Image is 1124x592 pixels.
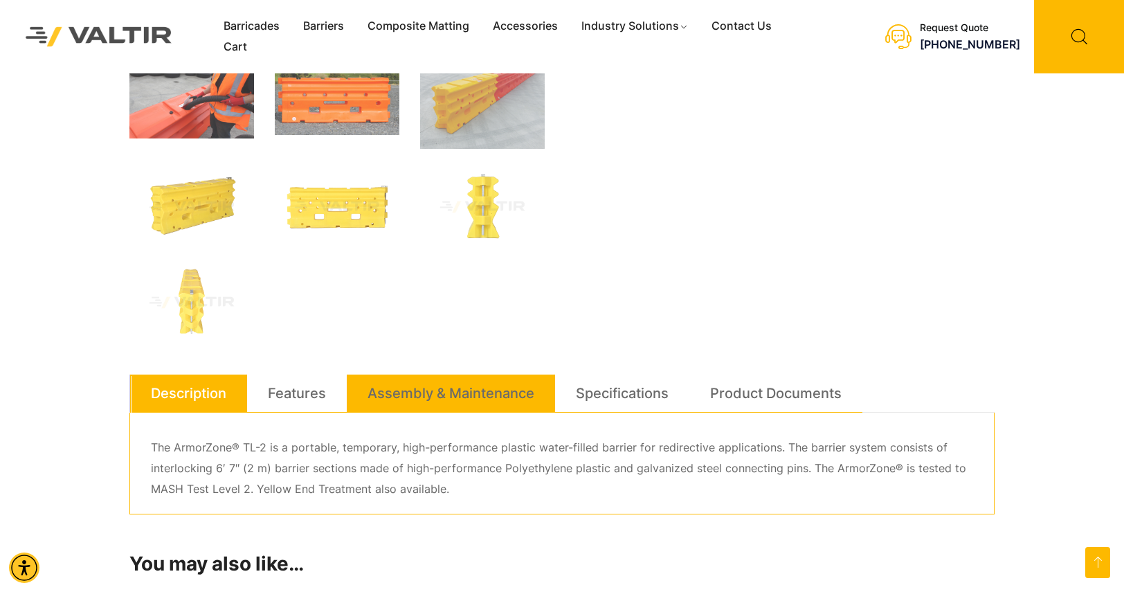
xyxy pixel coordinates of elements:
[576,375,669,412] a: Specifications
[920,22,1020,34] div: Request Quote
[129,265,254,340] img: A stack of yellow interlocking traffic barriers with metal connectors for stability.
[570,16,700,37] a: Industry Solutions
[268,375,326,412] a: Features
[710,375,842,412] a: Product Documents
[129,170,254,244] img: A bright yellow, rectangular plastic block with various holes and grooves, likely used for safety...
[212,16,291,37] a: Barricades
[356,16,481,37] a: Composite Matting
[275,170,399,244] img: A bright yellow plastic component with various holes and cutouts, likely used in machinery or equ...
[420,170,545,244] img: A yellow, zigzag-shaped object with a metal rod, likely a tool or equipment component.
[1085,547,1110,578] a: Open this option
[700,16,783,37] a: Contact Us
[368,375,534,412] a: Assembly & Maintenance
[212,37,259,57] a: Cart
[129,553,995,576] h2: You may also like…
[151,438,973,500] p: The ArmorZone® TL-2 is a portable, temporary, high-performance plastic water-filled barrier for r...
[420,55,545,149] img: A long, segmented barrier in yellow and red, placed on a concrete surface, likely for traffic con...
[920,37,1020,51] a: call (888) 496-3625
[151,375,226,412] a: Description
[10,12,188,62] img: Valtir Rentals
[481,16,570,37] a: Accessories
[275,55,399,135] img: An orange plastic barrier with holes, set against a green landscape with trees and sheep in the b...
[129,55,254,138] img: A person in an orange safety vest is using a hose connected to an orange container, with black ba...
[9,553,39,583] div: Accessibility Menu
[291,16,356,37] a: Barriers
